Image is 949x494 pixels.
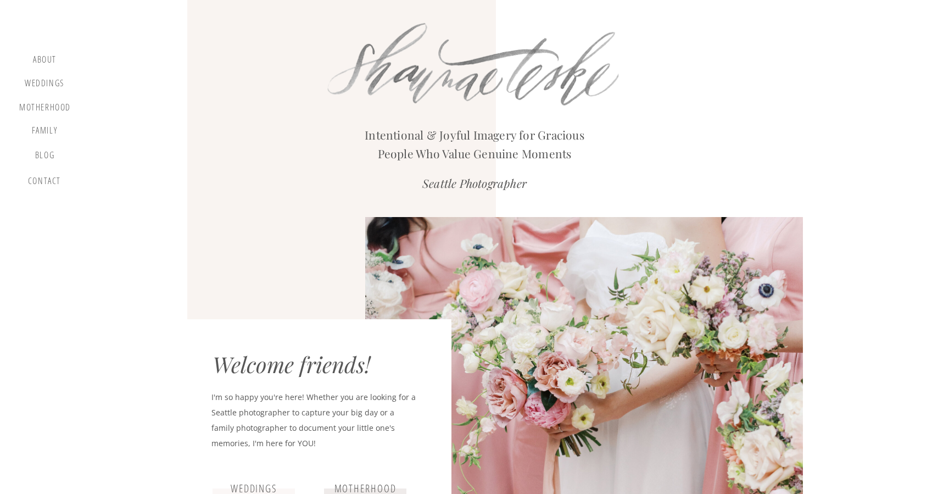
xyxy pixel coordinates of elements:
[24,125,65,140] a: Family
[29,54,61,68] a: about
[19,102,71,114] a: motherhood
[29,150,61,165] a: blog
[24,78,65,92] a: Weddings
[26,176,63,191] a: contact
[211,390,416,464] p: I'm so happy you're here! Whether you are looking for a Seattle photographer to capture your big ...
[213,351,406,383] div: Welcome friends!
[353,126,596,158] h2: Intentional & Joyful Imagery for Gracious People Who Value Genuine Moments
[422,175,527,191] i: Seattle Photographer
